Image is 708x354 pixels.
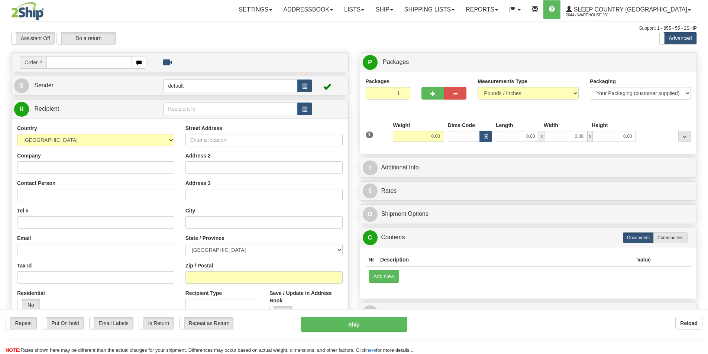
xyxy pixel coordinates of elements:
[269,289,342,304] label: Save / Update in Address Book
[139,317,174,329] label: Is Return
[17,262,32,269] label: Tax Id
[478,78,527,85] label: Measurements Type
[544,121,558,129] label: Width
[14,78,29,93] span: S
[42,317,84,329] label: Put On hold
[90,317,133,329] label: Email Labels
[460,0,504,19] a: Reports
[393,121,410,129] label: Weight
[17,299,40,311] label: No
[6,347,20,353] span: NOTE:
[17,124,37,132] label: Country
[363,160,694,175] a: IAdditional Info
[20,56,46,69] span: Order #
[634,253,654,267] th: Value
[17,207,29,214] label: Tel #
[339,0,370,19] a: Lists
[363,305,378,320] span: R
[363,305,694,320] a: RReturn Shipment
[560,0,696,19] a: Sleep Country [GEOGRAPHIC_DATA] 2044 / Warehouse 901
[270,306,292,318] label: No
[680,320,698,326] b: Reload
[185,234,224,242] label: State / Province
[588,131,593,142] span: x
[363,184,378,198] span: $
[185,179,211,187] label: Address 3
[678,131,691,142] div: ...
[11,25,697,32] div: Support: 1 - 855 - 55 - 2SHIP
[278,0,339,19] a: Addressbook
[17,152,41,159] label: Company
[448,121,475,129] label: Dims Code
[57,32,116,44] label: Do a return
[34,82,54,88] span: Sender
[653,232,688,243] label: Commodities
[660,32,696,44] label: Advanced
[366,131,374,138] span: 1
[34,105,59,112] span: Recipient
[17,289,45,297] label: Residential
[675,317,702,329] button: Reload
[623,232,654,243] label: Documents
[369,270,400,283] button: Add New
[566,12,622,19] span: 2044 / Warehouse 901
[363,230,378,245] span: C
[572,6,687,13] span: Sleep Country [GEOGRAPHIC_DATA]
[590,78,616,85] label: Packaging
[12,32,55,44] label: Assistant Off
[14,101,147,117] a: R Recipient
[539,131,544,142] span: x
[185,134,343,146] input: Enter a location
[163,79,298,92] input: Sender Id
[301,317,407,332] button: Ship
[366,78,390,85] label: Packages
[185,207,195,214] label: City
[363,207,378,222] span: O
[496,121,513,129] label: Length
[14,78,163,93] a: S Sender
[11,2,44,20] img: logo2044.jpg
[185,262,213,269] label: Zip / Postal
[363,207,694,222] a: OShipment Options
[363,55,378,70] span: P
[377,253,634,267] th: Description
[363,230,694,245] a: CContents
[163,103,298,115] input: Recipient Id
[180,317,233,329] label: Repeat as Return
[366,347,376,353] a: here
[363,160,378,175] span: I
[383,59,409,65] span: Packages
[14,102,29,117] span: R
[363,55,694,70] a: P Packages
[233,0,278,19] a: Settings
[366,253,378,267] th: Nr
[399,0,460,19] a: Shipping lists
[370,0,398,19] a: Ship
[185,124,222,132] label: Street Address
[592,121,608,129] label: Height
[17,234,31,242] label: Email
[185,152,211,159] label: Address 2
[6,317,36,329] label: Repeat
[691,139,707,215] iframe: chat widget
[363,184,694,199] a: $Rates
[17,179,55,187] label: Contact Person
[185,289,222,297] label: Recipient Type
